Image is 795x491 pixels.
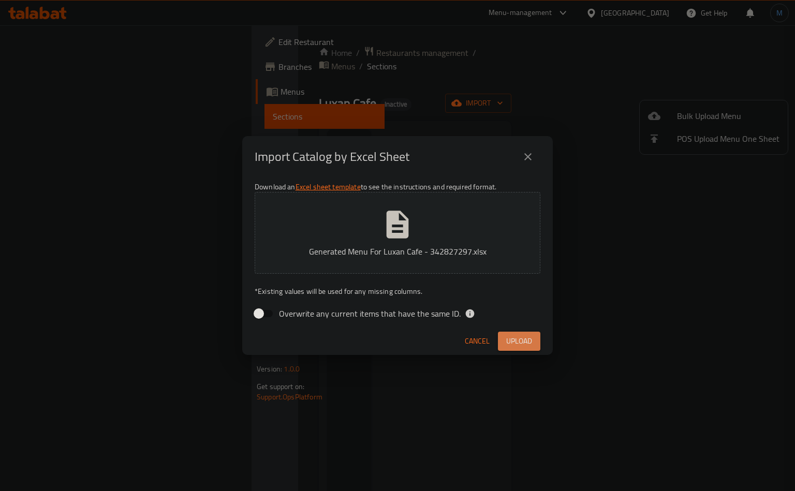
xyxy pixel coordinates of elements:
p: Existing values will be used for any missing columns. [255,286,540,296]
span: Cancel [465,335,490,348]
button: close [516,144,540,169]
button: Upload [498,332,540,351]
button: Generated Menu For Luxan Cafe - 342827297.xlsx [255,192,540,274]
button: Cancel [461,332,494,351]
span: Overwrite any current items that have the same ID. [279,307,461,320]
svg: If the overwrite option isn't selected, then the items that match an existing ID will be ignored ... [465,308,475,319]
p: Generated Menu For Luxan Cafe - 342827297.xlsx [271,245,524,258]
span: Upload [506,335,532,348]
h2: Import Catalog by Excel Sheet [255,148,409,165]
div: Download an to see the instructions and required format. [242,177,553,328]
a: Excel sheet template [296,180,361,194]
